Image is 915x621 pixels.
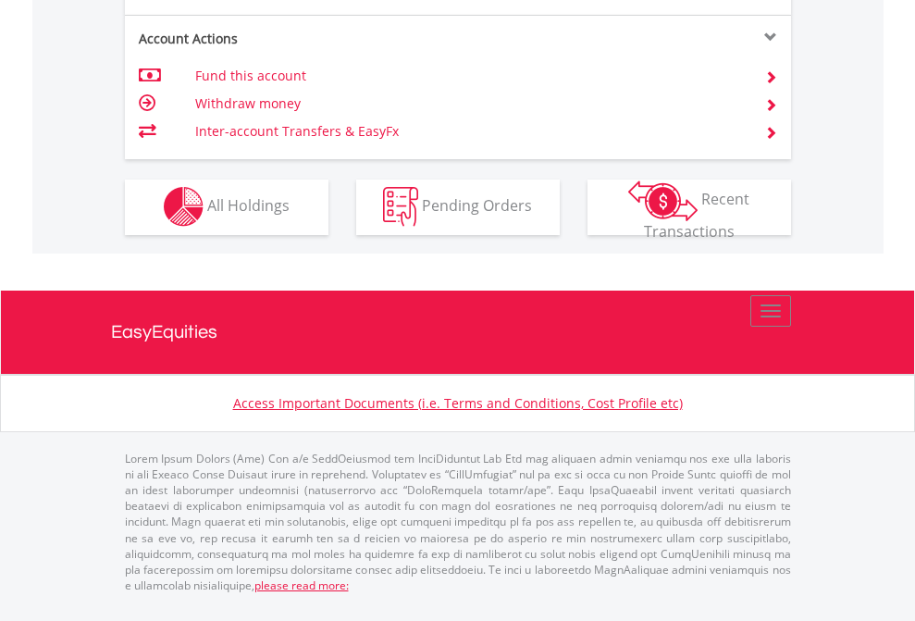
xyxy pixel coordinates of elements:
[125,30,458,48] div: Account Actions
[195,62,742,90] td: Fund this account
[587,180,791,235] button: Recent Transactions
[422,195,532,216] span: Pending Orders
[125,451,791,593] p: Lorem Ipsum Dolors (Ame) Con a/e SeddOeiusmod tem InciDiduntut Lab Etd mag aliquaen admin veniamq...
[628,180,698,221] img: transactions-zar-wht.png
[111,291,805,374] a: EasyEquities
[644,189,750,242] span: Recent Transactions
[383,187,418,227] img: pending_instructions-wht.png
[125,180,328,235] button: All Holdings
[164,187,204,227] img: holdings-wht.png
[356,180,560,235] button: Pending Orders
[207,195,290,216] span: All Holdings
[195,118,742,145] td: Inter-account Transfers & EasyFx
[195,90,742,118] td: Withdraw money
[233,394,683,412] a: Access Important Documents (i.e. Terms and Conditions, Cost Profile etc)
[254,578,349,593] a: please read more:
